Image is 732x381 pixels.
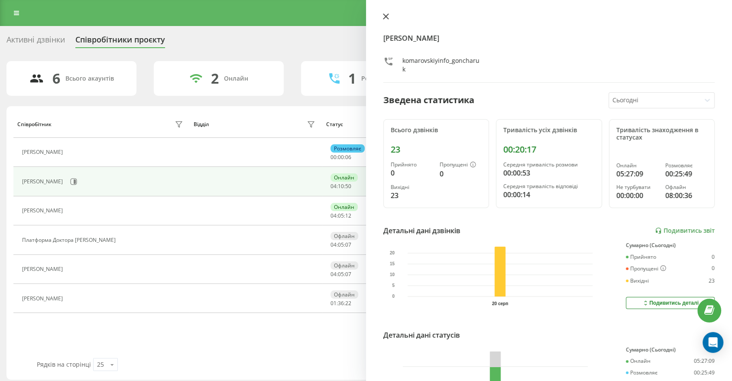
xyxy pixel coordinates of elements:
[392,283,395,288] text: 5
[390,262,395,267] text: 15
[330,290,358,299] div: Офлайн
[383,225,460,236] div: Детальні дані дзвінків
[22,237,118,243] div: Платформа Доктора [PERSON_NAME]
[440,169,482,179] div: 0
[345,300,351,307] span: 22
[626,242,715,248] div: Сумарно (Сьогодні)
[626,278,649,284] div: Вихідні
[616,127,707,141] div: Тривалість знаходження в статусах
[391,162,433,168] div: Прийнято
[390,251,395,256] text: 20
[391,184,433,190] div: Вихідні
[338,241,344,248] span: 05
[345,241,351,248] span: 07
[712,254,715,260] div: 0
[17,121,52,127] div: Співробітник
[391,127,482,134] div: Всього дзвінків
[97,360,104,369] div: 25
[703,332,723,353] div: Open Intercom Messenger
[348,70,356,87] div: 1
[503,168,594,178] div: 00:00:53
[709,278,715,284] div: 23
[338,182,344,190] span: 10
[440,162,482,169] div: Пропущені
[330,203,358,211] div: Онлайн
[330,144,365,153] div: Розмовляє
[626,358,651,364] div: Онлайн
[503,144,594,155] div: 00:20:17
[326,121,343,127] div: Статус
[655,227,715,234] a: Подивитись звіт
[503,189,594,200] div: 00:00:14
[330,212,337,219] span: 04
[391,144,482,155] div: 23
[22,296,65,302] div: [PERSON_NAME]
[75,35,165,49] div: Співробітники проєкту
[211,70,219,87] div: 2
[330,270,337,278] span: 04
[626,347,715,353] div: Сумарно (Сьогодні)
[712,265,715,272] div: 0
[642,300,699,306] div: Подивитись деталі
[616,169,658,179] div: 05:27:09
[330,241,337,248] span: 04
[383,94,474,107] div: Зведена статистика
[338,300,344,307] span: 36
[22,179,65,185] div: [PERSON_NAME]
[383,330,460,340] div: Детальні дані статусів
[194,121,209,127] div: Відділ
[6,35,65,49] div: Активні дзвінки
[65,75,114,82] div: Всього акаунтів
[626,297,715,309] button: Подивитись деталі
[503,162,594,168] div: Середня тривалість розмови
[345,270,351,278] span: 07
[665,169,707,179] div: 00:25:49
[338,212,344,219] span: 05
[503,127,594,134] div: Тривалість усіх дзвінків
[224,75,248,82] div: Онлайн
[22,266,65,272] div: [PERSON_NAME]
[402,56,482,74] div: komarovskiyinfo_goncharuk
[345,212,351,219] span: 12
[330,182,337,190] span: 04
[390,273,395,277] text: 10
[330,271,351,277] div: : :
[626,254,656,260] div: Прийнято
[330,300,351,306] div: : :
[52,70,60,87] div: 6
[694,358,715,364] div: 05:27:09
[694,370,715,376] div: 00:25:49
[391,190,433,201] div: 23
[391,168,433,178] div: 0
[626,370,658,376] div: Розмовляє
[492,301,508,306] text: 20 серп
[330,242,351,248] div: : :
[665,190,707,201] div: 08:00:36
[665,184,707,190] div: Офлайн
[22,149,65,155] div: [PERSON_NAME]
[616,163,658,169] div: Онлайн
[345,182,351,190] span: 50
[330,232,358,240] div: Офлайн
[665,163,707,169] div: Розмовляє
[616,190,658,201] div: 00:00:00
[330,261,358,270] div: Офлайн
[37,360,91,368] span: Рядків на сторінці
[330,154,351,160] div: : :
[616,184,658,190] div: Не турбувати
[330,213,351,219] div: : :
[361,75,403,82] div: Розмовляють
[330,300,337,307] span: 01
[503,183,594,189] div: Середня тривалість відповіді
[22,208,65,214] div: [PERSON_NAME]
[345,153,351,161] span: 06
[330,153,337,161] span: 00
[330,183,351,189] div: : :
[626,265,666,272] div: Пропущені
[383,33,715,43] h4: [PERSON_NAME]
[338,270,344,278] span: 05
[392,294,395,299] text: 0
[330,173,358,182] div: Онлайн
[338,153,344,161] span: 00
